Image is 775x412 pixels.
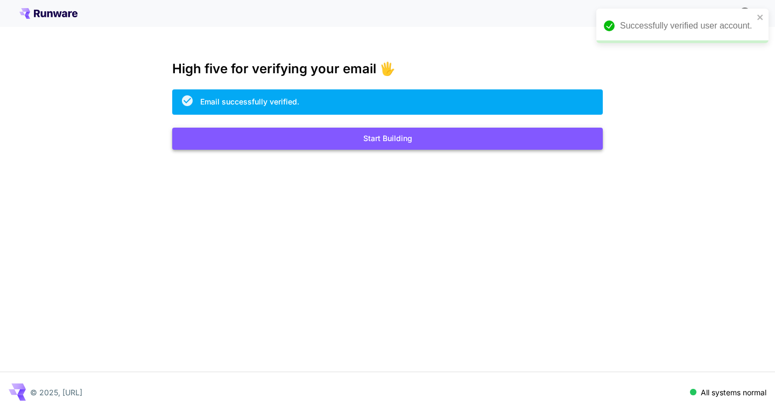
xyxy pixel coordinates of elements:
p: © 2025, [URL] [30,387,82,398]
p: All systems normal [701,387,766,398]
button: Start Building [172,128,603,150]
h3: High five for verifying your email 🖐️ [172,61,603,76]
button: close [757,13,764,22]
div: Successfully verified user account. [620,19,753,32]
button: In order to qualify for free credit, you need to sign up with a business email address and click ... [734,2,756,24]
div: Email successfully verified. [200,96,299,107]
